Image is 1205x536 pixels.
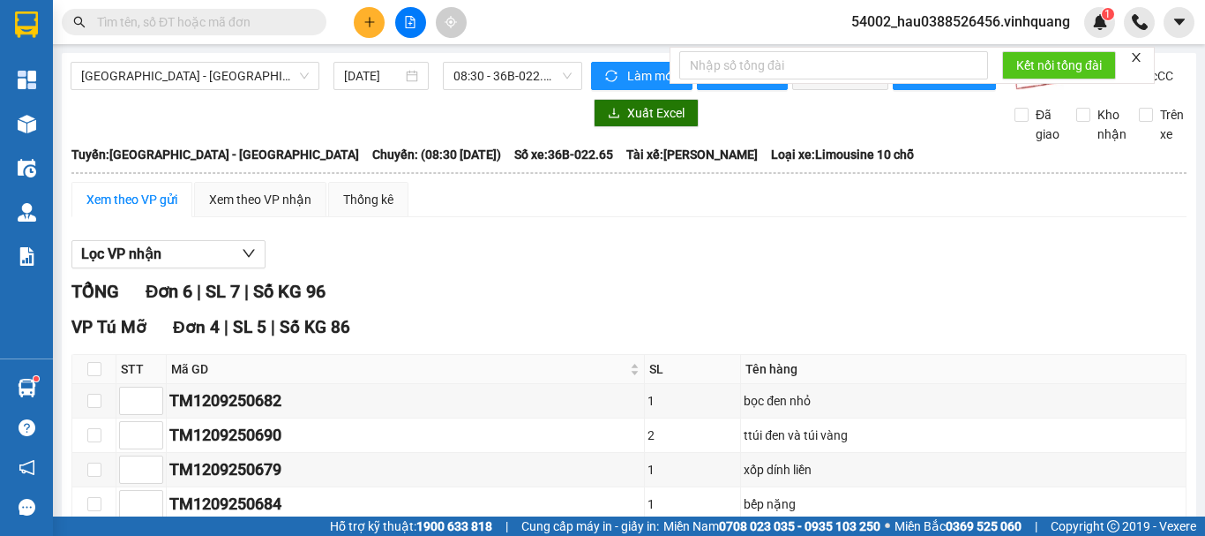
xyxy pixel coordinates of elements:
[1102,8,1114,20] sup: 1
[837,11,1084,33] span: 54002_hau0388526456.vinhquang
[744,460,1183,479] div: xốp dính liền
[19,459,35,476] span: notification
[627,66,678,86] span: Làm mới
[233,317,266,337] span: SL 5
[146,281,192,302] span: Đơn 6
[647,391,737,411] div: 1
[363,16,376,28] span: plus
[1132,14,1148,30] img: phone-icon
[1029,105,1067,144] span: Đã giao
[169,457,641,482] div: TM1209250679
[605,70,620,84] span: sync
[116,355,167,384] th: STT
[354,7,385,38] button: plus
[647,494,737,514] div: 1
[18,159,36,177] img: warehouse-icon
[608,107,620,121] span: download
[173,317,220,337] span: Đơn 4
[404,16,416,28] span: file-add
[34,376,39,381] sup: 1
[242,246,256,260] span: down
[647,426,737,445] div: 2
[81,63,309,89] span: Hà Nội - Thanh Hóa
[1002,51,1116,79] button: Kết nối tổng đài
[744,426,1183,445] div: ttúi đen và túi vàng
[71,281,119,302] span: TỔNG
[71,147,359,162] b: Tuyến: [GEOGRAPHIC_DATA] - [GEOGRAPHIC_DATA]
[591,62,692,90] button: syncLàm mới
[167,419,645,453] td: TM1209250690
[445,16,457,28] span: aim
[663,517,880,536] span: Miền Nam
[1035,517,1037,536] span: |
[197,281,201,302] span: |
[1171,14,1187,30] span: caret-down
[416,519,492,533] strong: 1900 633 818
[344,66,402,86] input: 12/09/2025
[372,145,501,164] span: Chuyến: (08:30 [DATE])
[253,281,326,302] span: Số KG 96
[169,389,641,413] div: TM1209250682
[1107,520,1119,532] span: copyright
[169,492,641,517] div: TM1209250684
[744,494,1183,514] div: bếp nặng
[167,384,645,419] td: TM1209250682
[71,317,146,337] span: VP Tú Mỡ
[97,12,305,32] input: Tìm tên, số ĐT hoặc mã đơn
[206,281,240,302] span: SL 7
[647,460,737,479] div: 1
[1016,56,1102,75] span: Kết nối tổng đài
[679,51,988,79] input: Nhập số tổng đài
[15,11,38,38] img: logo-vxr
[209,190,311,209] div: Xem theo VP nhận
[885,523,890,530] span: ⚪️
[81,243,161,265] span: Lọc VP nhận
[719,519,880,533] strong: 0708 023 035 - 0935 103 250
[1104,8,1111,20] span: 1
[744,391,1183,411] div: bọc đen nhỏ
[894,517,1022,536] span: Miền Bắc
[271,317,275,337] span: |
[1164,7,1194,38] button: caret-down
[594,99,699,127] button: downloadXuất Excel
[280,317,350,337] span: Số KG 86
[330,517,492,536] span: Hỗ trợ kỹ thuật:
[71,240,266,268] button: Lọc VP nhận
[1090,105,1134,144] span: Kho nhận
[18,71,36,89] img: dashboard-icon
[167,487,645,522] td: TM1209250684
[1130,51,1142,64] span: close
[18,247,36,266] img: solution-icon
[19,419,35,436] span: question-circle
[169,423,641,448] div: TM1209250690
[436,7,467,38] button: aim
[453,63,572,89] span: 08:30 - 36B-022.65
[18,115,36,133] img: warehouse-icon
[771,145,914,164] span: Loại xe: Limousine 10 chỗ
[946,519,1022,533] strong: 0369 525 060
[741,355,1186,384] th: Tên hàng
[224,317,228,337] span: |
[1153,105,1191,144] span: Trên xe
[626,145,758,164] span: Tài xế: [PERSON_NAME]
[171,359,626,379] span: Mã GD
[86,190,177,209] div: Xem theo VP gửi
[18,379,36,397] img: warehouse-icon
[505,517,508,536] span: |
[627,103,685,123] span: Xuất Excel
[1092,14,1108,30] img: icon-new-feature
[343,190,393,209] div: Thống kê
[395,7,426,38] button: file-add
[244,281,249,302] span: |
[167,453,645,487] td: TM1209250679
[18,203,36,222] img: warehouse-icon
[514,145,613,164] span: Số xe: 36B-022.65
[19,499,35,516] span: message
[521,517,659,536] span: Cung cấp máy in - giấy in:
[73,16,86,28] span: search
[645,355,741,384] th: SL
